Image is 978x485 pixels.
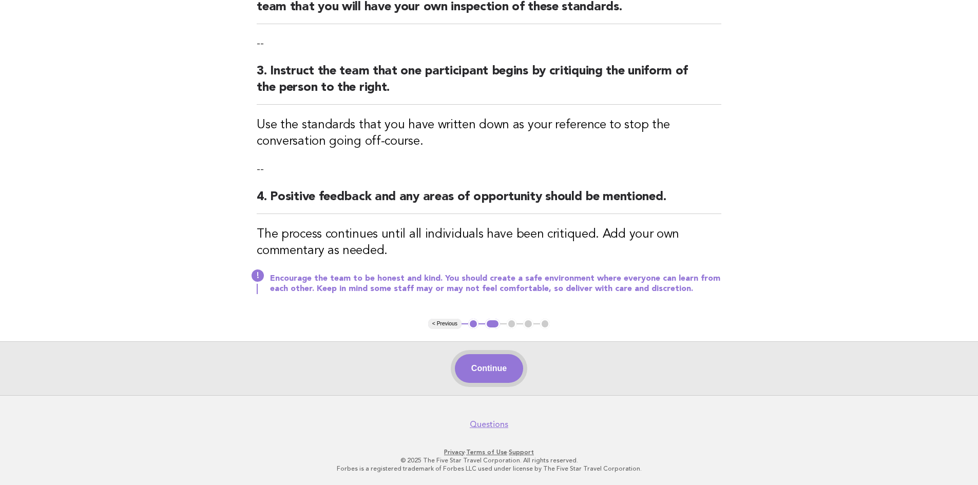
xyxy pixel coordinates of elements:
button: 2 [485,319,500,329]
p: Encourage the team to be honest and kind. You should create a safe environment where everyone can... [270,274,721,294]
h3: Use the standards that you have written down as your reference to stop the conversation going off... [257,117,721,150]
p: © 2025 The Five Star Travel Corporation. All rights reserved. [175,456,803,464]
a: Privacy [444,449,465,456]
button: Continue [455,354,523,383]
p: -- [257,36,721,51]
a: Support [509,449,534,456]
button: < Previous [428,319,462,329]
p: · · [175,448,803,456]
p: -- [257,162,721,177]
button: 1 [468,319,478,329]
a: Questions [470,419,508,430]
h2: 4. Positive feedback and any areas of opportunity should be mentioned. [257,189,721,214]
a: Terms of Use [466,449,507,456]
p: Forbes is a registered trademark of Forbes LLC used under license by The Five Star Travel Corpora... [175,464,803,473]
h2: 3. Instruct the team that one participant begins by critiquing the uniform of the person to the r... [257,63,721,105]
h3: The process continues until all individuals have been critiqued. Add your own commentary as needed. [257,226,721,259]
